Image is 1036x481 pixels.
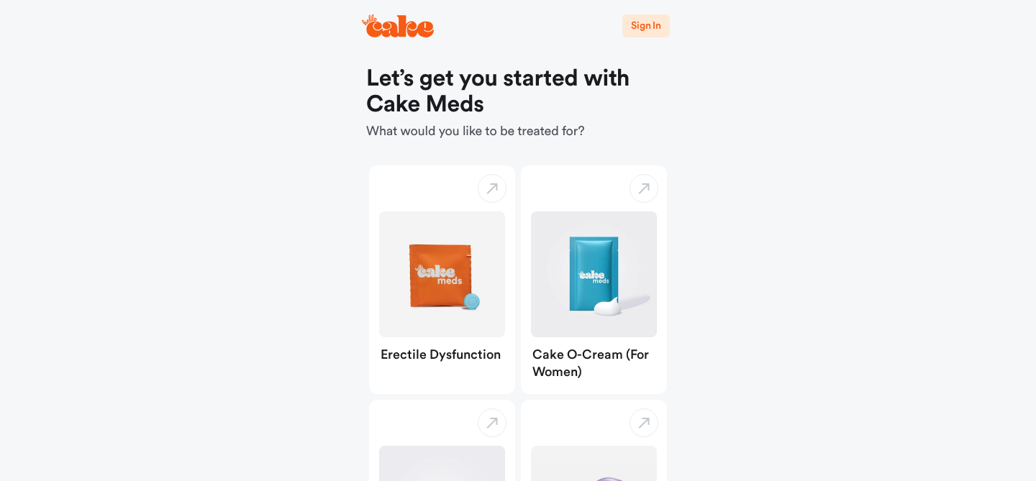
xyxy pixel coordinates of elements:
[521,337,667,394] div: Cake O-Cream (for Women)
[369,337,515,377] div: Erectile Dysfunction
[521,165,667,394] button: Cake O-Cream (for Women)Cake O-Cream (for Women)
[366,66,670,141] div: What would you like to be treated for?
[631,21,661,31] span: Sign In
[531,211,657,337] img: Cake O-Cream (for Women)
[369,165,515,394] button: Erectile DysfunctionErectile Dysfunction
[622,14,670,37] button: Sign In
[379,211,505,337] img: Erectile Dysfunction
[366,66,670,118] h1: Let’s get you started with Cake Meds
